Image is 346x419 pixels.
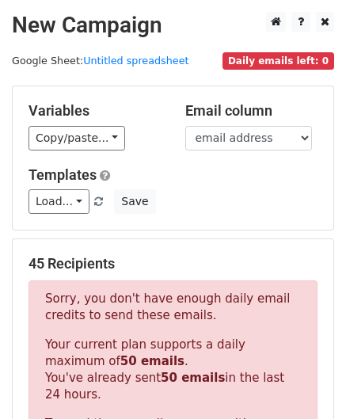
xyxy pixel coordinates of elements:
a: Untitled spreadsheet [83,55,188,67]
strong: 50 emails [161,371,225,385]
span: Daily emails left: 0 [222,52,334,70]
h5: Variables [29,102,162,120]
p: Your current plan supports a daily maximum of . You've already sent in the last 24 hours. [45,337,301,403]
small: Google Sheet: [12,55,189,67]
iframe: Chat Widget [267,343,346,419]
a: Daily emails left: 0 [222,55,334,67]
p: Sorry, you don't have enough daily email credits to send these emails. [45,291,301,324]
h5: 45 Recipients [29,255,317,272]
a: Templates [29,166,97,183]
a: Load... [29,189,89,214]
strong: 50 emails [120,354,184,368]
a: Copy/paste... [29,126,125,150]
h2: New Campaign [12,12,334,39]
h5: Email column [185,102,318,120]
button: Save [114,189,155,214]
